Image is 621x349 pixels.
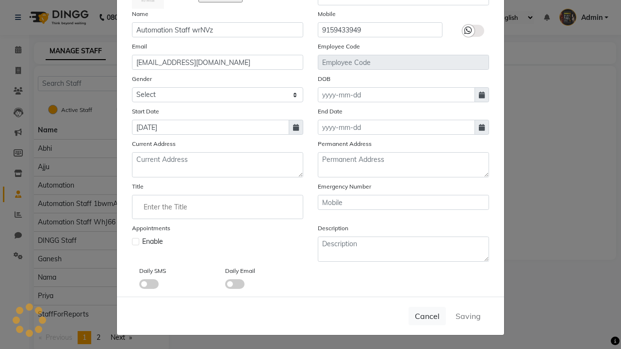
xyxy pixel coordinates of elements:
label: DOB [318,75,330,83]
input: Email [132,55,303,70]
input: Name [132,22,303,37]
label: Emergency Number [318,182,371,191]
label: Daily SMS [139,267,166,275]
input: yyyy-mm-dd [318,87,475,102]
label: Mobile [318,10,336,18]
label: End Date [318,107,343,116]
label: Title [132,182,144,191]
input: Mobile [318,195,489,210]
label: Gender [132,75,152,83]
input: yyyy-mm-dd [132,120,289,135]
label: Start Date [132,107,159,116]
label: Appointments [132,224,170,233]
label: Name [132,10,148,18]
input: yyyy-mm-dd [318,120,475,135]
span: Enable [142,237,163,247]
input: Employee Code [318,55,489,70]
input: Mobile [318,22,442,37]
label: Current Address [132,140,176,148]
label: Permanent Address [318,140,372,148]
label: Employee Code [318,42,360,51]
label: Description [318,224,348,233]
label: Daily Email [225,267,255,275]
label: Email [132,42,147,51]
button: Cancel [409,307,446,325]
input: Enter the Title [136,197,299,217]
